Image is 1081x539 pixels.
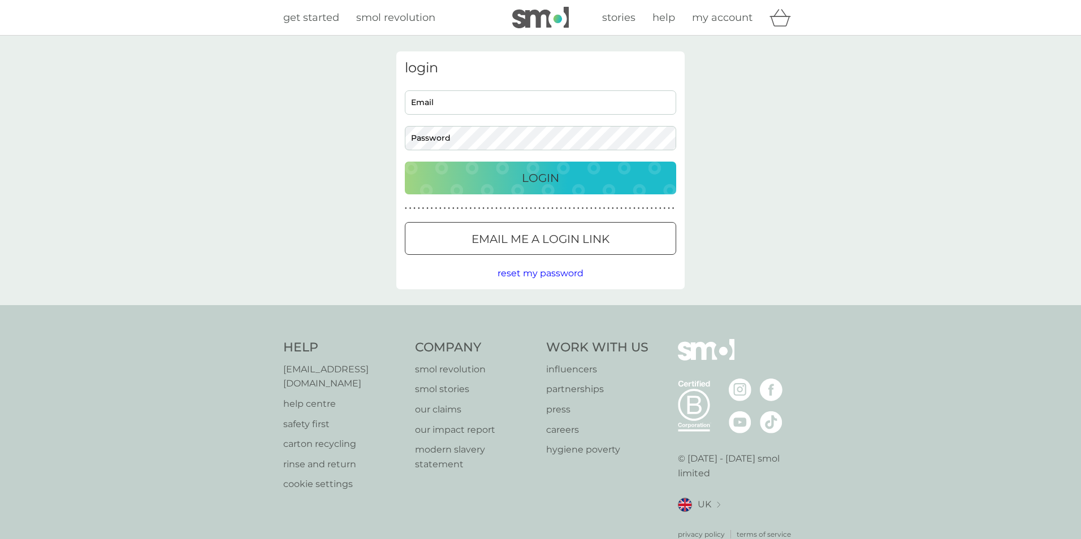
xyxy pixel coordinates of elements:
p: ● [590,206,593,211]
p: ● [461,206,463,211]
a: my account [692,10,753,26]
a: stories [602,10,635,26]
p: ● [595,206,597,211]
img: smol [512,7,569,28]
p: Login [522,169,559,187]
p: ● [469,206,472,211]
p: ● [530,206,532,211]
img: UK flag [678,498,692,512]
p: ● [603,206,606,211]
p: ● [620,206,622,211]
a: rinse and return [283,457,404,472]
p: ● [474,206,476,211]
p: ● [504,206,506,211]
p: ● [582,206,584,211]
p: ● [655,206,657,211]
p: ● [538,206,540,211]
p: ● [560,206,563,211]
p: ● [465,206,468,211]
a: smol stories [415,382,535,397]
p: ● [629,206,632,211]
img: visit the smol Tiktok page [760,411,782,433]
p: ● [664,206,666,211]
p: ● [564,206,567,211]
p: ● [659,206,661,211]
p: © [DATE] - [DATE] smol limited [678,451,798,480]
a: careers [546,423,648,437]
p: smol revolution [415,362,535,377]
a: partnerships [546,382,648,397]
h4: Work With Us [546,339,648,357]
p: Email me a login link [472,230,609,248]
p: ● [426,206,429,211]
a: [EMAIL_ADDRESS][DOMAIN_NAME] [283,362,404,391]
p: ● [418,206,420,211]
p: ● [551,206,554,211]
p: influencers [546,362,648,377]
p: ● [491,206,494,211]
p: ● [413,206,416,211]
p: ● [651,206,653,211]
p: ● [573,206,575,211]
img: smol [678,339,734,377]
p: ● [646,206,648,211]
span: reset my password [498,268,583,279]
p: ● [577,206,580,211]
span: help [652,11,675,24]
p: ● [607,206,609,211]
p: ● [448,206,450,211]
p: ● [439,206,442,211]
span: smol revolution [356,11,435,24]
a: hygiene poverty [546,442,648,457]
p: ● [513,206,515,211]
a: press [546,402,648,417]
a: help centre [283,397,404,411]
p: ● [534,206,537,211]
h3: login [405,60,676,76]
p: ● [616,206,619,211]
a: get started [283,10,339,26]
p: ● [508,206,511,211]
p: ● [482,206,485,211]
p: ● [633,206,635,211]
p: ● [457,206,459,211]
a: modern slavery statement [415,442,535,471]
p: ● [569,206,571,211]
p: ● [517,206,519,211]
p: ● [500,206,502,211]
p: ● [521,206,524,211]
p: ● [612,206,614,211]
p: ● [478,206,481,211]
span: stories [602,11,635,24]
a: help [652,10,675,26]
p: ● [435,206,437,211]
span: get started [283,11,339,24]
a: carton recycling [283,437,404,451]
a: our impact report [415,423,535,437]
a: safety first [283,417,404,432]
button: reset my password [498,266,583,281]
span: my account [692,11,753,24]
p: ● [422,206,425,211]
p: our claims [415,402,535,417]
p: ● [543,206,545,211]
a: cookie settings [283,477,404,492]
p: ● [668,206,670,211]
img: select a new location [717,502,720,508]
p: ● [526,206,528,211]
p: ● [642,206,644,211]
p: ● [431,206,433,211]
p: ● [672,206,674,211]
p: ● [487,206,489,211]
p: ● [586,206,588,211]
img: visit the smol Facebook page [760,379,782,401]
